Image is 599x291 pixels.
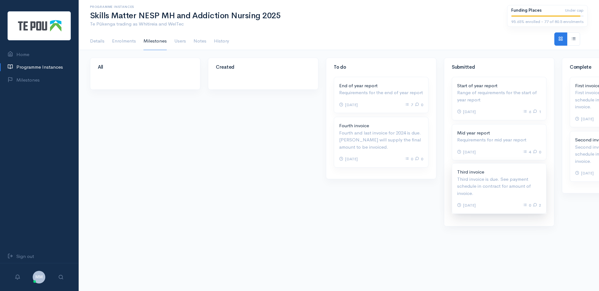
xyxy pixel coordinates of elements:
[33,274,45,280] a: MM
[112,32,136,50] a: Enrolments
[523,108,541,115] p: 6 1
[174,32,186,50] a: Users
[339,82,423,89] p: End of year report
[90,11,500,20] h1: Skills Matter NESP MH and Addiction Nursing 2025
[452,65,546,70] h4: Submitted
[8,11,71,40] img: Te Pou
[214,32,229,50] a: History
[405,101,423,108] p: 7 0
[193,32,206,50] a: Notes
[339,129,423,151] p: Fourth and last invoice for 2024 is due. [PERSON_NAME] will supply the final amount to be invoiced.
[457,168,541,176] p: Third invoice
[565,7,584,14] span: Under cap
[457,202,476,208] p: [DATE]
[339,89,423,96] p: Requirements for the end of year report
[523,202,541,208] p: 0 2
[334,65,428,70] h4: To do
[339,156,358,162] p: [DATE]
[511,8,542,13] b: Funding Places
[511,19,584,25] div: 95.65% enrolled - 77 of 80.5 enrolments
[90,32,104,50] a: Details
[98,65,193,70] h4: All
[339,122,423,129] p: Fourth invoice
[33,271,45,283] span: MM
[405,156,423,162] p: 0 0
[523,149,541,155] p: 4 0
[143,32,167,50] a: Milestones
[457,129,541,137] p: Mid year report
[457,176,541,197] p: Third invoice is due. See payment schedule in contract for amount of invoice.
[90,5,500,9] h6: Programme Instances
[457,89,541,103] p: Range of requirements for the start of year report
[339,101,358,108] p: [DATE]
[457,82,541,89] p: Start of year report
[457,149,476,155] p: [DATE]
[457,108,476,115] p: [DATE]
[457,136,541,144] p: Requirements for mid year report
[90,20,500,28] p: Te Pūkenga trading as Whitireia and WelTec
[575,116,594,122] p: [DATE]
[575,170,594,176] p: [DATE]
[216,65,311,70] h4: Created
